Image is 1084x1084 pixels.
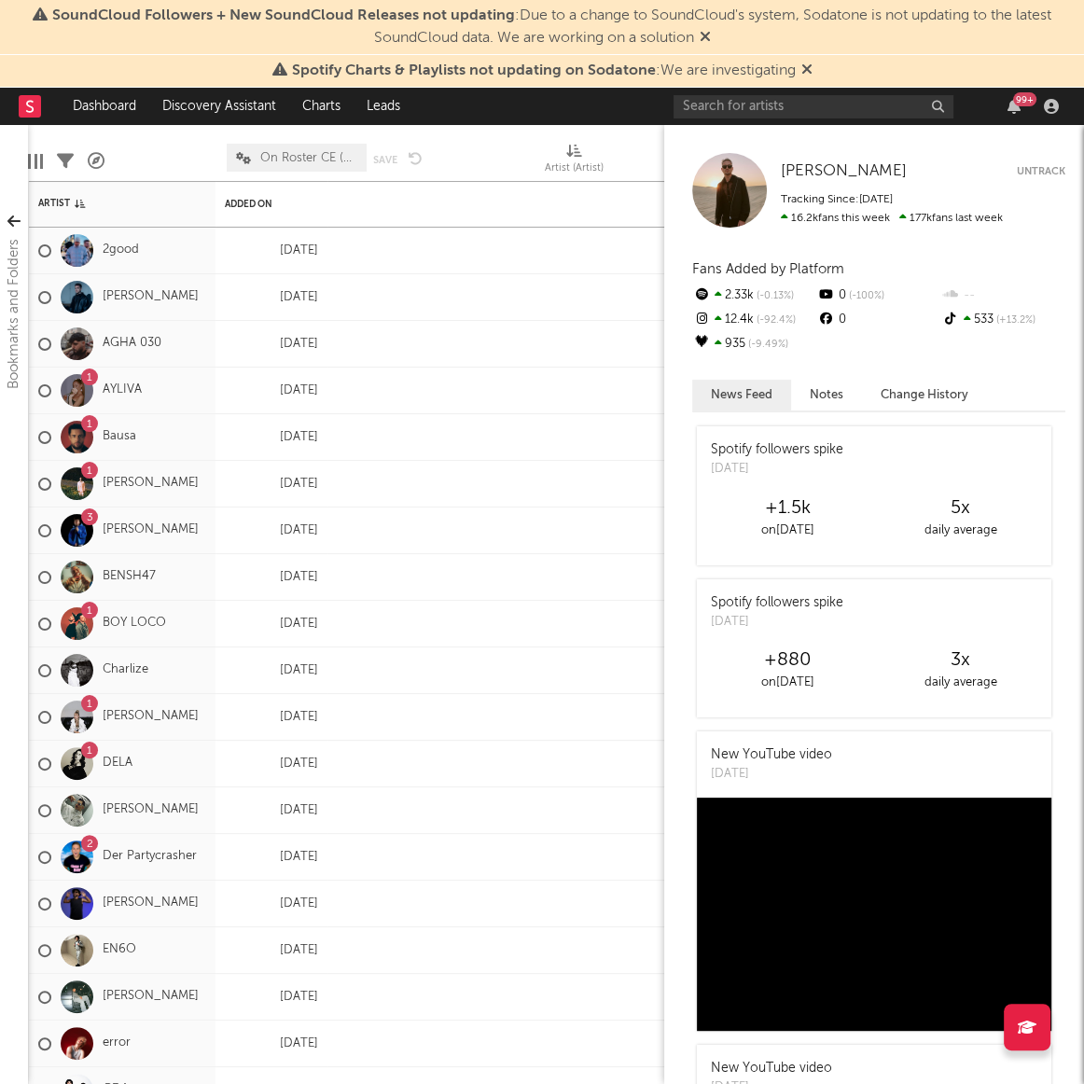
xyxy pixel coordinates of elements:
span: On Roster CE (Artists Only) [260,152,357,164]
div: [DATE] [225,380,318,402]
span: 16.2k fans this week [781,213,890,224]
a: DELA [103,756,132,771]
div: New YouTube video [711,1059,832,1078]
a: Dashboard [60,88,149,125]
div: [DATE] [225,333,318,355]
a: Discovery Assistant [149,88,289,125]
div: New YouTube video [711,745,832,765]
div: Artist [38,198,178,209]
span: [PERSON_NAME] [781,163,907,179]
a: [PERSON_NAME] [103,476,199,492]
span: -0.13 % [754,291,794,301]
div: 0 [816,308,940,332]
div: 533 [941,308,1065,332]
span: Fans Added by Platform [692,262,844,276]
div: [DATE] [225,286,318,309]
div: [DATE] [225,613,318,635]
a: EN6O [103,942,136,958]
div: -- [941,284,1065,308]
div: Spotify followers spike [711,593,843,613]
div: 0 [816,284,940,308]
div: 2.33k [692,284,816,308]
button: Notes [791,380,862,410]
div: 3 x [874,649,1047,672]
span: Dismiss [801,63,813,78]
button: 99+ [1008,99,1021,114]
a: AYLIVA [103,382,142,398]
a: [PERSON_NAME] [781,162,907,181]
div: 5 x [874,497,1047,520]
div: [DATE] [225,426,318,449]
a: 2good [103,243,139,258]
div: [DATE] [711,613,843,632]
div: [DATE] [225,799,318,822]
div: [DATE] [225,846,318,869]
div: Filters [57,134,74,188]
div: Bookmarks and Folders [3,239,25,389]
div: [DATE] [225,893,318,915]
button: Untrack [1017,162,1065,181]
div: [DATE] [225,1033,318,1055]
div: [DATE] [225,939,318,962]
div: Artist (Artist) [545,158,604,180]
div: Edit Columns [28,134,43,188]
span: Dismiss [700,31,711,46]
button: Save [373,155,397,165]
a: [PERSON_NAME] [103,896,199,911]
span: -100 % [846,291,884,301]
a: BENSH47 [103,569,156,585]
button: News Feed [692,380,791,410]
div: [DATE] [225,660,318,682]
div: +880 [702,649,874,672]
div: on [DATE] [702,520,874,542]
a: Charlize [103,662,148,678]
a: BOY LOCO [103,616,166,632]
a: [PERSON_NAME] [103,802,199,818]
div: +1.5k [702,497,874,520]
a: Der Partycrasher [103,849,197,865]
div: Spotify followers spike [711,440,843,460]
div: on [DATE] [702,672,874,694]
a: [PERSON_NAME] [103,522,199,538]
button: Undo the changes to the current view. [409,149,423,166]
div: daily average [874,672,1047,694]
div: [DATE] [225,520,318,542]
div: [DATE] [225,566,318,589]
div: Artist (Artist) [545,134,604,188]
span: -9.49 % [745,340,788,350]
input: Search for artists [674,95,953,118]
div: [DATE] [225,706,318,729]
span: Tracking Since: [DATE] [781,194,893,205]
button: Change History [862,380,987,410]
span: : Due to a change to SoundCloud's system, Sodatone is not updating to the latest SoundCloud data.... [52,8,1051,46]
a: Leads [354,88,413,125]
div: [DATE] [225,753,318,775]
span: Spotify Charts & Playlists not updating on Sodatone [292,63,656,78]
div: A&R Pipeline [88,134,104,188]
div: [DATE] [711,765,832,784]
a: Bausa [103,429,136,445]
span: +13.2 % [994,315,1035,326]
a: [PERSON_NAME] [103,709,199,725]
div: Added On [225,199,290,210]
div: [DATE] [225,986,318,1008]
span: 177k fans last week [781,213,1003,224]
span: : We are investigating [292,63,796,78]
div: [DATE] [225,240,318,262]
a: AGHA 030 [103,336,161,352]
div: daily average [874,520,1047,542]
a: error [103,1035,131,1051]
div: [DATE] [225,473,318,495]
div: [DATE] [711,460,843,479]
div: 12.4k [692,308,816,332]
a: [PERSON_NAME] [103,989,199,1005]
a: Charts [289,88,354,125]
a: [PERSON_NAME] [103,289,199,305]
span: -92.4 % [754,315,796,326]
span: SoundCloud Followers + New SoundCloud Releases not updating [52,8,515,23]
div: 935 [692,332,816,356]
div: 99 + [1013,92,1036,106]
